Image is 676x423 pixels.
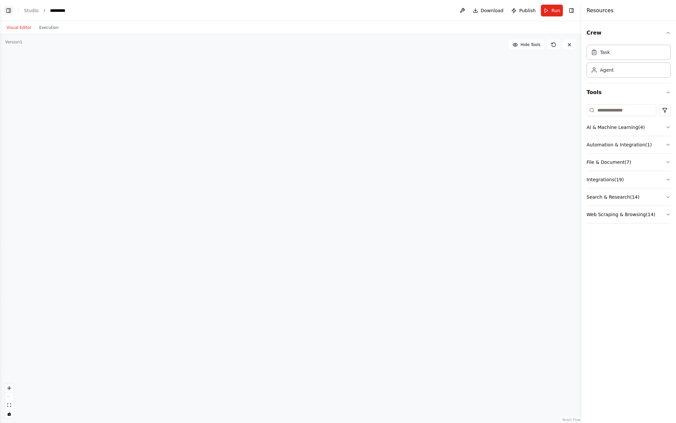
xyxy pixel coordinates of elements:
[4,6,13,15] button: Show left sidebar
[5,401,13,410] button: fit view
[600,67,614,73] div: Agent
[587,188,671,206] button: Search & Research(14)
[563,418,580,422] a: React Flow attribution
[587,119,671,136] button: AI & Machine Learning(4)
[35,24,62,32] button: Execution
[587,42,671,83] div: Crew
[600,49,610,56] div: Task
[587,154,671,171] button: File & Document(7)
[541,5,563,16] button: Run
[5,39,22,45] div: Version 1
[587,83,671,102] button: Tools
[587,136,671,153] button: Automation & Integration(1)
[520,42,541,47] span: Hide Tools
[481,7,504,14] span: Download
[24,7,71,14] nav: breadcrumb
[509,39,544,50] button: Hide Tools
[5,410,13,418] button: toggle interactivity
[3,24,35,32] button: Visual Editor
[519,7,536,14] span: Publish
[5,384,13,418] div: React Flow controls
[5,384,13,392] button: zoom in
[587,206,671,223] button: Web Scraping & Browsing(14)
[551,7,560,14] span: Run
[470,5,506,16] button: Download
[587,7,614,14] h4: Resources
[24,8,39,13] a: Studio
[567,6,576,15] button: Hide right sidebar
[509,5,538,16] button: Publish
[587,171,671,188] button: Integrations(19)
[587,102,671,229] div: Tools
[587,24,671,42] button: Crew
